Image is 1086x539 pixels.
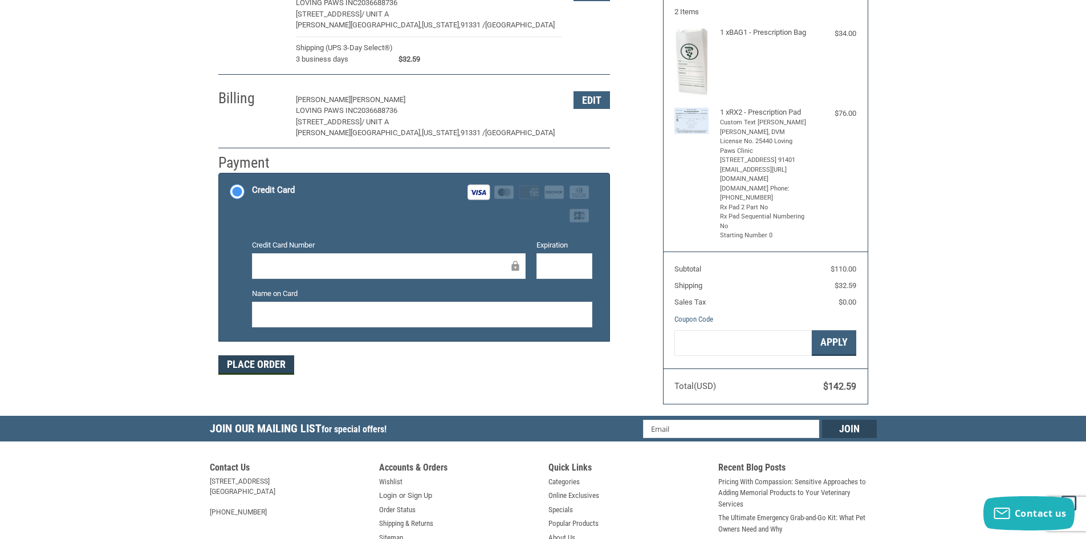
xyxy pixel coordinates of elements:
input: Join [822,420,877,438]
address: [STREET_ADDRESS] [GEOGRAPHIC_DATA] [PHONE_NUMBER] [210,476,368,517]
span: Subtotal [674,265,701,273]
span: 2036688736 [357,106,397,115]
li: Starting Number 0 [720,231,808,241]
div: $76.00 [811,108,856,119]
button: Place Order [218,355,294,375]
h5: Contact Us [210,462,368,476]
span: [PERSON_NAME] [296,95,351,104]
label: Credit Card Number [252,240,526,251]
button: Contact us [983,496,1075,530]
span: [GEOGRAPHIC_DATA] [485,21,555,29]
a: Online Exclusives [548,490,599,501]
span: Shipping (UPS 3-Day Select®) [296,42,393,64]
span: [GEOGRAPHIC_DATA] [485,128,555,137]
li: Custom Text [PERSON_NAME] [PERSON_NAME], DVM License No. 25440 Loving Paws Clinic [STREET_ADDRESS... [720,118,808,203]
a: Order Status [379,504,416,516]
a: Shipping & Returns [379,518,433,529]
a: The Ultimate Emergency Grab-and-Go Kit: What Pet Owners Need and Why [718,512,877,534]
span: [STREET_ADDRESS] [296,10,361,18]
span: 3 business days [296,54,393,65]
span: $142.59 [823,381,856,392]
span: [PERSON_NAME] [351,95,405,104]
button: Edit [573,91,610,109]
a: Sign Up [408,490,432,501]
span: Contact us [1015,507,1067,520]
div: $34.00 [811,28,856,39]
h5: Quick Links [548,462,707,476]
a: Categories [548,476,580,488]
span: LOVING PAWS INC [296,106,357,115]
span: 91331 / [461,128,485,137]
li: Rx Pad Sequential Numbering No [720,212,808,231]
span: or [392,490,412,501]
input: Email [643,420,819,438]
h2: Billing [218,89,285,108]
a: Pricing With Compassion: Sensitive Approaches to Adding Memorial Products to Your Veterinary Serv... [718,476,877,510]
span: [PERSON_NAME][GEOGRAPHIC_DATA], [296,21,422,29]
h5: Recent Blog Posts [718,462,877,476]
span: 91331 / [461,21,485,29]
h3: 2 Items [674,7,856,17]
span: Total (USD) [674,381,716,391]
span: for special offers! [322,424,387,435]
label: Expiration [536,240,592,251]
span: / UNIT A [361,117,389,126]
button: Apply [812,330,856,356]
span: $110.00 [831,265,856,273]
a: Coupon Code [674,315,713,323]
span: [PERSON_NAME][GEOGRAPHIC_DATA], [296,128,422,137]
a: Specials [548,504,573,516]
span: Shipping [674,281,702,290]
span: / UNIT A [361,10,389,18]
div: Credit Card [252,181,295,200]
label: Name on Card [252,288,592,299]
li: Rx Pad 2 Part No [720,203,808,213]
a: Popular Products [548,518,599,529]
span: Sales Tax [674,298,706,306]
span: $32.59 [835,281,856,290]
h2: Payment [218,153,285,172]
span: $0.00 [839,298,856,306]
h5: Accounts & Orders [379,462,538,476]
h5: Join Our Mailing List [210,416,392,445]
span: [US_STATE], [422,128,461,137]
h4: 1 x RX2 - Prescription Pad [720,108,808,117]
input: Gift Certificate or Coupon Code [674,330,812,356]
h4: 1 x BAG1 - Prescription Bag [720,28,808,37]
span: $32.59 [393,54,420,65]
a: Login [379,490,397,501]
span: [US_STATE], [422,21,461,29]
a: Wishlist [379,476,402,488]
span: [STREET_ADDRESS] [296,117,361,126]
